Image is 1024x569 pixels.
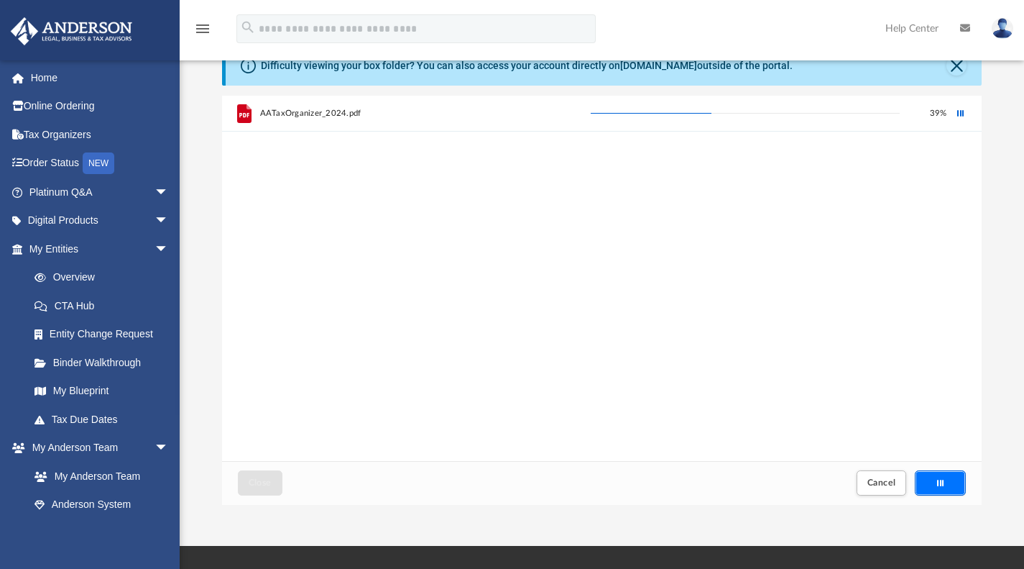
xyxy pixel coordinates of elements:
[946,55,967,76] button: Close
[10,149,190,178] a: Order StatusNEW
[154,206,183,236] span: arrow_drop_down
[10,178,190,206] a: Platinum Q&Aarrow_drop_down
[867,478,896,487] span: Cancel
[240,19,256,35] i: search
[222,96,982,505] div: Upload
[20,320,190,349] a: Entity Change Request
[154,235,183,264] span: arrow_drop_down
[20,263,190,292] a: Overview
[20,405,190,434] a: Tax Due Dates
[154,434,183,463] span: arrow_drop_down
[857,470,907,496] button: Cancel
[154,178,183,207] span: arrow_drop_down
[10,92,190,121] a: Online Ordering
[249,478,272,487] span: Close
[20,291,190,320] a: CTA Hub
[20,348,190,377] a: Binder Walkthrough
[194,20,211,37] i: menu
[20,462,176,491] a: My Anderson Team
[992,18,1013,39] img: User Pic
[620,60,697,71] a: [DOMAIN_NAME]
[10,434,183,463] a: My Anderson Teamarrow_drop_down
[20,519,183,547] a: Client Referrals
[20,491,183,519] a: Anderson System
[238,470,282,496] button: Close
[10,206,190,235] a: Digital Productsarrow_drop_down
[953,106,968,121] button: Cancel this upload
[194,27,211,37] a: menu
[10,120,190,149] a: Tax Organizers
[20,377,183,406] a: My Blueprint
[222,96,982,461] div: grid
[6,17,137,45] img: Anderson Advisors Platinum Portal
[259,109,361,118] span: AATaxOrganizer_2024.pdf
[925,107,947,120] div: 39 %
[261,58,793,73] div: Difficulty viewing your box folder? You can also access your account directly on outside of the p...
[10,235,190,263] a: My Entitiesarrow_drop_down
[83,153,114,174] div: NEW
[10,63,190,92] a: Home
